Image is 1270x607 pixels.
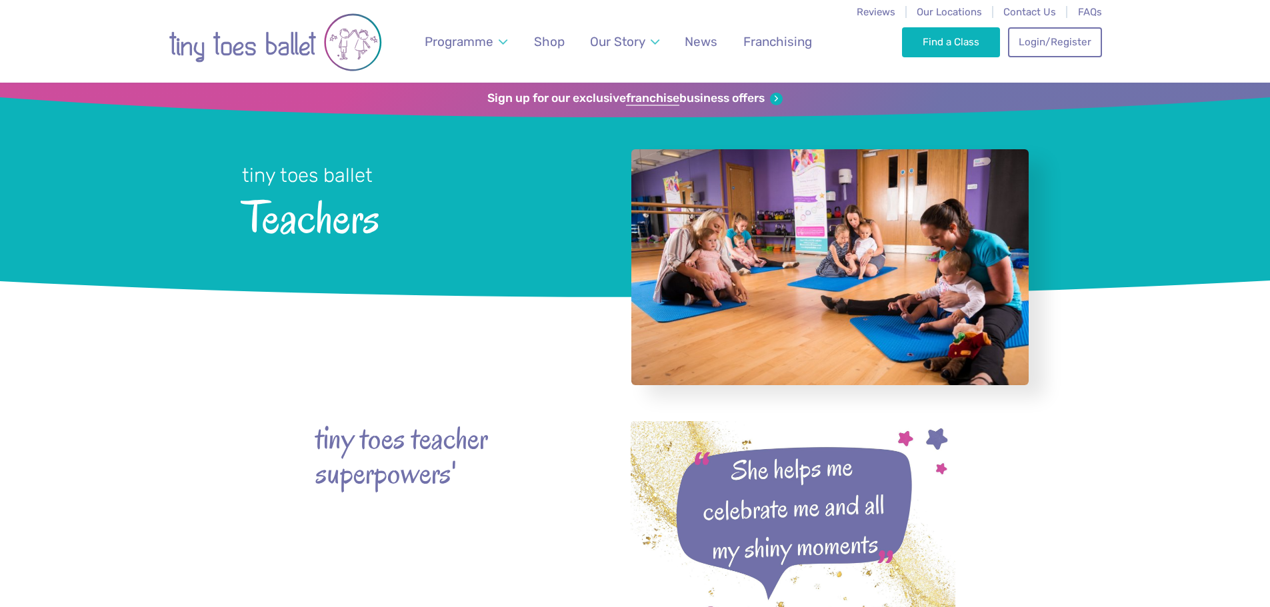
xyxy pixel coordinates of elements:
a: Programme [418,26,513,57]
small: tiny toes ballet [242,164,373,187]
a: Franchising [737,26,818,57]
strong: franchise [626,91,679,106]
span: Franchising [743,34,812,49]
a: Login/Register [1008,27,1101,57]
span: Teachers [242,189,596,243]
span: Programme [425,34,493,49]
a: Our Story [583,26,665,57]
a: FAQs [1078,6,1102,18]
span: News [685,34,717,49]
a: Reviews [857,6,895,18]
a: Sign up for our exclusivefranchisebusiness offers [487,91,783,106]
a: Find a Class [902,27,1000,57]
strong: tiny toes teacher superpowers' [315,421,555,492]
a: News [679,26,724,57]
img: tiny toes ballet [169,9,382,76]
span: Our Story [590,34,645,49]
a: Contact Us [1003,6,1056,18]
a: Shop [527,26,571,57]
span: Shop [534,34,565,49]
a: Our Locations [917,6,982,18]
